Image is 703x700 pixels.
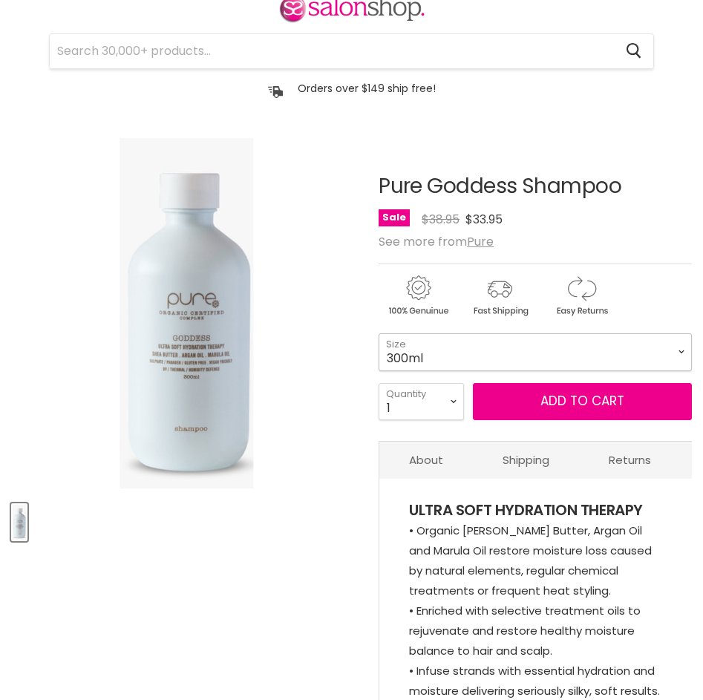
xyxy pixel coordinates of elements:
span: See more from [379,233,494,250]
img: Pure Goddess Shampoo [13,505,26,540]
img: Pure Goddess Shampoo [120,138,252,488]
img: genuine.gif [379,273,457,318]
form: Product [49,33,654,69]
button: Add to cart [473,383,692,420]
span: $38.95 [422,211,460,228]
img: shipping.gif [460,273,539,318]
a: Pure [467,233,494,250]
div: Product thumbnails [9,499,364,541]
button: Pure Goddess Shampoo [11,503,27,541]
a: About [379,442,473,478]
p: Orders over $149 ship free! [298,82,436,95]
span: Add to cart [540,392,624,410]
h1: Pure Goddess Shampoo [379,175,692,198]
span: $33.95 [465,211,503,228]
button: Search [614,34,653,68]
a: Returns [579,442,681,478]
img: returns.gif [542,273,621,318]
input: Search [50,34,614,68]
select: Quantity [379,383,464,420]
a: Shipping [473,442,579,478]
span: Sale [379,209,410,226]
h4: ULTRA SOFT HYDRATION THERAPY [409,501,662,520]
div: Pure Goddess Shampoo image. Click or Scroll to Zoom. [11,138,362,488]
